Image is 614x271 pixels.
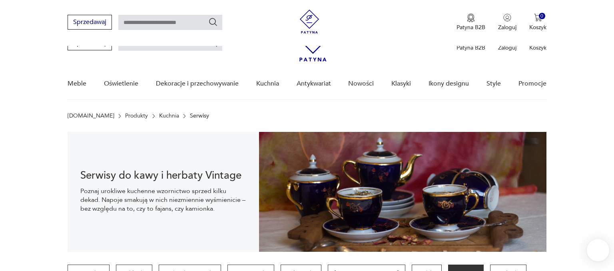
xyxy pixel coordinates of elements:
[190,113,209,119] p: Serwisy
[80,187,246,213] p: Poznaj urokliwe kuchenne wzornictwo sprzed kilku dekad. Napoje smakują w nich niezmiennie wyśmien...
[457,24,485,31] p: Patyna B2B
[486,68,501,99] a: Style
[529,24,546,31] p: Koszyk
[498,24,516,31] p: Zaloguj
[125,113,148,119] a: Produkty
[68,68,86,99] a: Meble
[529,14,546,31] button: 0Koszyk
[534,14,542,22] img: Ikona koszyka
[68,20,112,26] a: Sprzedawaj
[259,132,546,252] img: 6c3219ab6e0285d0a5357e1c40c362de.jpg
[68,15,112,30] button: Sprzedawaj
[80,171,246,180] h1: Serwisy do kawy i herbaty Vintage
[587,239,609,261] iframe: Smartsupp widget button
[159,113,179,119] a: Kuchnia
[429,68,469,99] a: Ikony designu
[467,14,475,22] img: Ikona medalu
[457,44,485,52] p: Patyna B2B
[68,113,114,119] a: [DOMAIN_NAME]
[391,68,411,99] a: Klasyki
[457,14,485,31] a: Ikona medaluPatyna B2B
[457,14,485,31] button: Patyna B2B
[68,41,112,46] a: Sprzedawaj
[498,14,516,31] button: Zaloguj
[518,68,546,99] a: Promocje
[104,68,138,99] a: Oświetlenie
[539,13,546,20] div: 0
[297,10,321,34] img: Patyna - sklep z meblami i dekoracjami vintage
[208,17,218,27] button: Szukaj
[348,68,374,99] a: Nowości
[503,14,511,22] img: Ikonka użytkownika
[297,68,331,99] a: Antykwariat
[156,68,239,99] a: Dekoracje i przechowywanie
[529,44,546,52] p: Koszyk
[256,68,279,99] a: Kuchnia
[498,44,516,52] p: Zaloguj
